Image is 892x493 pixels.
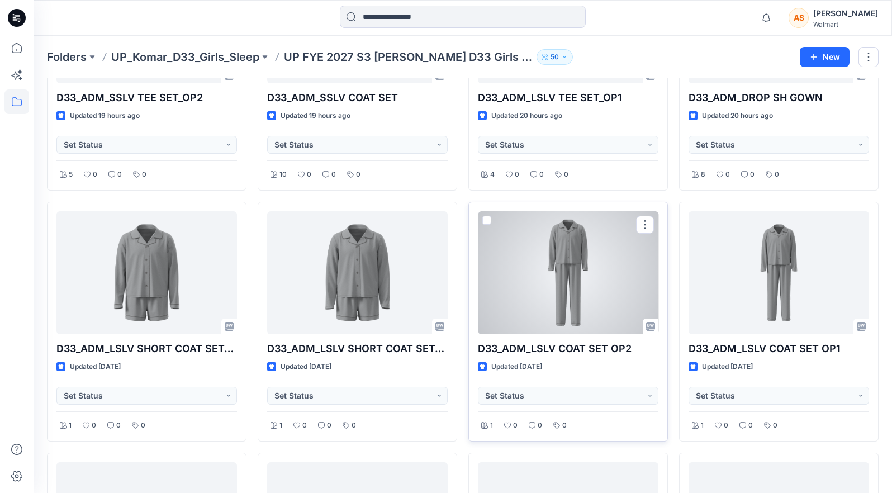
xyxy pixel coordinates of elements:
p: 0 [515,169,519,181]
p: 0 [117,169,122,181]
p: Updated 20 hours ago [491,110,562,122]
p: 0 [750,169,755,181]
p: 0 [562,420,567,432]
p: Updated [DATE] [70,361,121,373]
a: D33_ADM_LSLV SHORT COAT SET_OP2 [56,211,237,334]
p: 0 [327,420,331,432]
p: 0 [725,169,730,181]
p: Updated 19 hours ago [281,110,350,122]
p: 0 [93,169,97,181]
p: 0 [775,169,779,181]
p: Updated [DATE] [702,361,753,373]
p: D33_ADM_LSLV TEE SET_OP1 [478,90,658,106]
p: D33_ADM_LSLV SHORT COAT SET_OP2 [56,341,237,357]
p: 0 [307,169,311,181]
p: 0 [564,169,568,181]
p: D33_ADM_LSLV COAT SET OP2 [478,341,658,357]
a: D33_ADM_LSLV COAT SET OP2 [478,211,658,334]
button: 50 [537,49,573,65]
a: Folders [47,49,87,65]
p: Updated 20 hours ago [702,110,773,122]
p: 0 [302,420,307,432]
div: [PERSON_NAME] [813,7,878,20]
p: 0 [724,420,728,432]
p: UP FYE 2027 S3 [PERSON_NAME] D33 Girls Sleep [284,49,532,65]
a: D33_ADM_LSLV SHORT COAT SET_OP1 [267,211,448,334]
p: Updated 19 hours ago [70,110,140,122]
p: 0 [748,420,753,432]
p: 8 [701,169,705,181]
p: 5 [69,169,73,181]
p: 0 [352,420,356,432]
p: Updated [DATE] [281,361,331,373]
p: 0 [539,169,544,181]
p: 0 [538,420,542,432]
p: 10 [279,169,287,181]
div: Walmart [813,20,878,29]
p: 0 [141,420,145,432]
p: 0 [513,420,518,432]
a: UP_Komar_D33_Girls_Sleep [111,49,259,65]
p: 0 [116,420,121,432]
p: 4 [490,169,495,181]
button: New [800,47,850,67]
p: D33_ADM_SSLV COAT SET [267,90,448,106]
p: 0 [142,169,146,181]
p: 0 [92,420,96,432]
p: D33_ADM_LSLV SHORT COAT SET_OP1 [267,341,448,357]
a: D33_ADM_LSLV COAT SET OP1 [689,211,869,334]
p: D33_ADM_SSLV TEE SET_OP2 [56,90,237,106]
p: 1 [69,420,72,432]
p: 0 [773,420,777,432]
p: Updated [DATE] [491,361,542,373]
p: 1 [490,420,493,432]
p: D33_ADM_DROP SH GOWN [689,90,869,106]
div: AS [789,8,809,28]
p: 0 [331,169,336,181]
p: 50 [551,51,559,63]
p: D33_ADM_LSLV COAT SET OP1 [689,341,869,357]
p: 1 [701,420,704,432]
p: 1 [279,420,282,432]
p: 0 [356,169,360,181]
